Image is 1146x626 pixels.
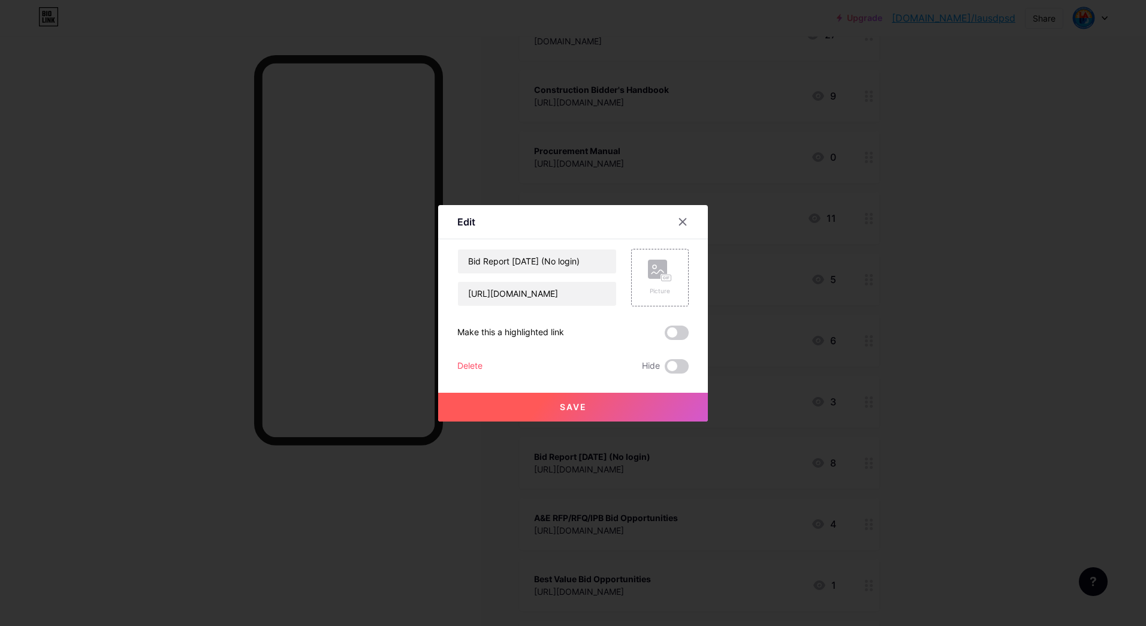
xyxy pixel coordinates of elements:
div: Edit [457,215,475,229]
div: Make this a highlighted link [457,326,564,340]
div: Picture [648,287,672,296]
span: Save [560,402,587,412]
input: URL [458,282,616,306]
input: Title [458,249,616,273]
div: Delete [457,359,482,374]
span: Hide [642,359,660,374]
button: Save [438,393,708,422]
